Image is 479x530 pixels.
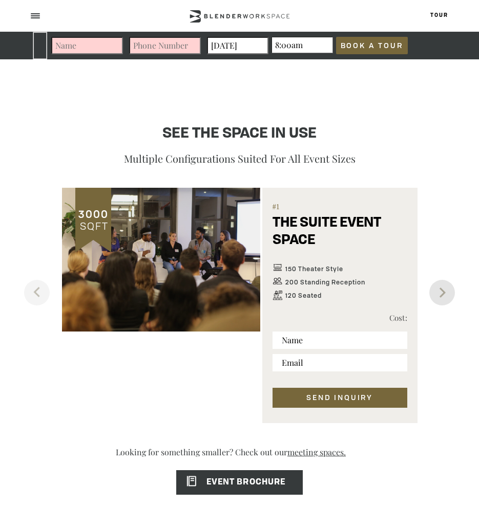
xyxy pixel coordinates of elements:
[129,37,201,54] input: Phone Number
[51,37,123,54] input: Name
[24,447,455,468] p: Looking for something smaller? Check out our
[24,280,50,305] button: Previous
[75,124,404,144] h4: See the space in use
[176,470,303,495] a: EVENT BROCHURE
[285,292,322,299] span: 120 Seated
[207,37,268,54] input: Date
[78,219,109,233] span: SQFT
[287,438,363,466] a: meeting spaces.
[77,207,109,221] span: 3000
[285,266,343,273] span: 150 Theater Style
[336,37,408,54] input: Book a Tour
[430,13,448,18] a: Tour
[273,214,407,260] h5: THE SUITE EVENT SPACE
[295,399,479,530] iframe: Chat Widget
[429,280,455,305] button: Next
[75,150,404,167] p: Multiple configurations suited for all event sizes
[285,279,365,286] span: 200 Standing Reception
[273,354,407,371] input: Email
[176,478,285,487] span: EVENT BROCHURE
[340,312,407,324] p: Cost:
[273,332,407,349] input: Name
[273,388,407,407] button: SEND INQUIRY
[273,203,407,214] span: #1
